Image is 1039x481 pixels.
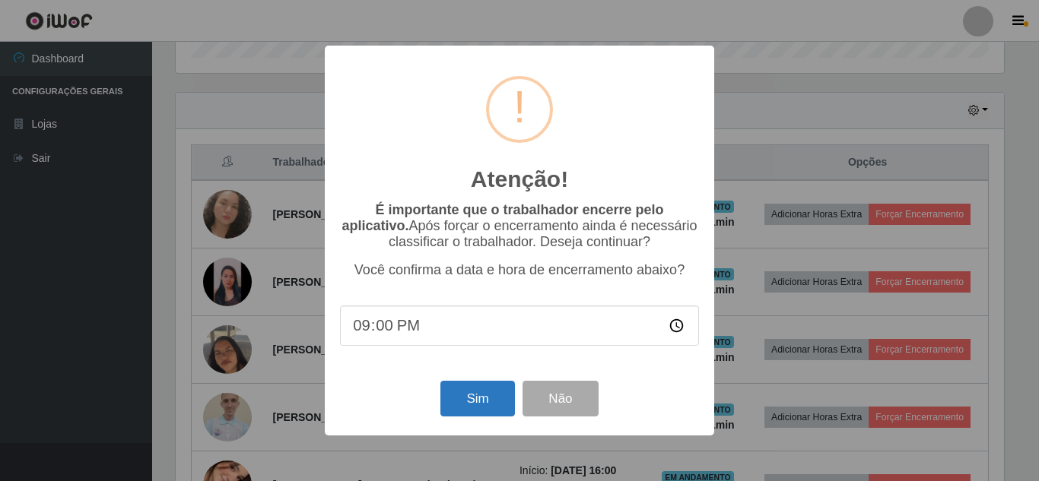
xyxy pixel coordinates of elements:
h2: Atenção! [471,166,568,193]
p: Após forçar o encerramento ainda é necessário classificar o trabalhador. Deseja continuar? [340,202,699,250]
button: Sim [440,381,514,416]
button: Não [523,381,598,416]
b: É importante que o trabalhador encerre pelo aplicativo. [342,202,663,233]
p: Você confirma a data e hora de encerramento abaixo? [340,262,699,278]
